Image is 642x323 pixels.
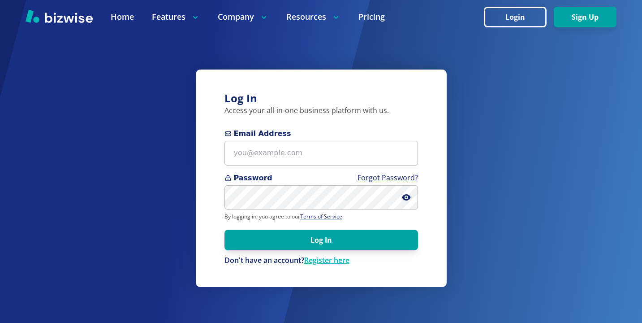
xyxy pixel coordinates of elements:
span: Email Address [224,128,418,139]
img: Bizwise Logo [26,9,93,23]
a: Home [111,11,134,22]
p: Access your all-in-one business platform with us. [224,106,418,116]
div: Don't have an account?Register here [224,256,418,266]
p: Don't have an account? [224,256,418,266]
button: Sign Up [554,7,616,27]
p: Features [152,11,200,22]
button: Login [484,7,547,27]
input: you@example.com [224,141,418,166]
a: Forgot Password? [358,173,418,183]
span: Password [224,173,418,183]
p: Company [218,11,268,22]
button: Log In [224,230,418,250]
p: By logging in, you agree to our . [224,213,418,220]
a: Sign Up [554,13,616,22]
p: Resources [286,11,340,22]
a: Terms of Service [300,213,342,220]
a: Register here [304,255,349,265]
h3: Log In [224,91,418,106]
a: Pricing [358,11,385,22]
a: Login [484,13,554,22]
